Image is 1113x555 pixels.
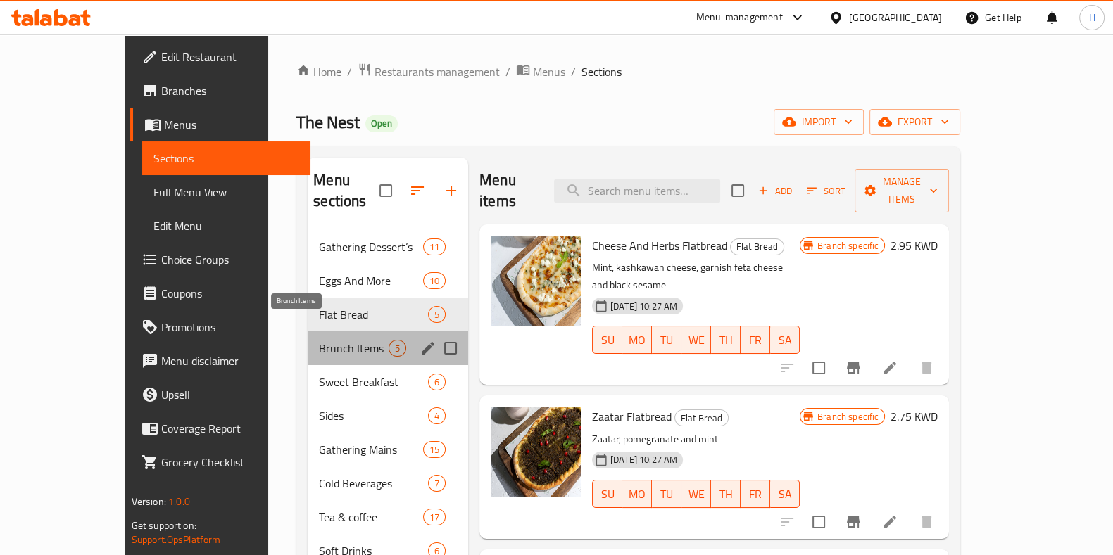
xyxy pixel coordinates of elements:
[798,180,855,202] span: Sort items
[807,183,845,199] span: Sort
[168,492,190,511] span: 1.0.0
[836,505,870,539] button: Branch-specific-item
[770,326,800,354] button: SA
[161,285,299,302] span: Coupons
[628,484,646,504] span: MO
[308,466,468,500] div: Cold Beverages7
[717,330,735,350] span: TH
[429,477,445,490] span: 7
[628,330,646,350] span: MO
[130,74,310,108] a: Branches
[132,516,196,535] span: Get support on:
[592,480,622,508] button: SU
[308,433,468,466] div: Gathering Mains15
[161,454,299,471] span: Grocery Checklist
[429,376,445,389] span: 6
[130,412,310,445] a: Coverage Report
[313,170,379,212] h2: Menu sections
[687,330,705,350] span: WE
[429,308,445,321] span: 5
[804,353,834,383] span: Select to update
[296,63,341,80] a: Home
[130,445,310,479] a: Grocery Checklist
[516,63,565,81] a: Menus
[1088,10,1095,25] span: H
[308,500,468,534] div: Tea & coffee17
[687,484,705,504] span: WE
[358,63,500,81] a: Restaurants management
[658,484,676,504] span: TU
[161,251,299,268] span: Choice Groups
[592,326,622,354] button: SU
[423,441,446,458] div: items
[424,274,445,288] span: 10
[812,239,884,253] span: Branch specific
[132,530,221,549] a: Support.OpsPlatform
[142,209,310,243] a: Edit Menu
[161,82,299,99] span: Branches
[717,484,735,504] span: TH
[605,300,683,313] span: [DATE] 10:27 AM
[130,40,310,74] a: Edit Restaurant
[571,63,576,80] li: /
[161,386,299,403] span: Upsell
[142,175,310,209] a: Full Menu View
[592,406,672,427] span: Zaatar Flatbread
[423,509,446,525] div: items
[308,230,468,264] div: Gathering Dessert’s11
[319,374,428,390] span: Sweet Breakfast
[491,236,581,326] img: Cheese And Herbs Flatbread
[142,141,310,175] a: Sections
[428,306,446,323] div: items
[723,176,753,205] span: Select section
[130,243,310,276] a: Choice Groups
[130,276,310,310] a: Coupons
[622,480,652,508] button: MO
[130,108,310,141] a: Menus
[812,410,884,423] span: Branch specific
[424,443,445,457] span: 15
[319,441,422,458] span: Gathering Mains
[308,264,468,298] div: Eggs And More10
[505,63,510,80] li: /
[711,326,741,354] button: TH
[849,10,942,25] div: [GEOGRAPHIC_DATA]
[770,480,800,508] button: SA
[130,344,310,378] a: Menu disclaimer
[130,378,310,412] a: Upsell
[479,170,537,212] h2: Menu items
[428,374,446,390] div: items
[836,351,870,385] button: Branch-specific-item
[389,342,405,355] span: 5
[428,475,446,492] div: items
[910,351,943,385] button: delete
[804,507,834,537] span: Select to update
[652,480,681,508] button: TU
[130,310,310,344] a: Promotions
[731,238,784,255] span: Flat Bread
[696,9,783,26] div: Menu-management
[153,217,299,234] span: Edit Menu
[881,359,898,376] a: Edit menu item
[746,330,765,350] span: FR
[785,113,853,131] span: import
[319,272,422,289] span: Eggs And More
[319,238,422,255] div: Gathering Dessert’s
[308,331,468,365] div: Brunch Items5edit
[429,409,445,423] span: 4
[592,259,800,294] p: Mint, kashkawan cheese, garnish feta cheese and black sesame
[161,352,299,369] span: Menu disclaimer
[592,430,800,448] p: Zaatar, pomegranate and mint
[756,183,794,199] span: Add
[622,326,652,354] button: MO
[891,236,938,255] h6: 2.95 KWD
[869,109,960,135] button: export
[161,319,299,336] span: Promotions
[753,180,798,202] span: Add item
[164,116,299,133] span: Menus
[776,330,794,350] span: SA
[161,420,299,437] span: Coverage Report
[308,365,468,399] div: Sweet Breakfast6
[308,298,468,331] div: Flat Bread5
[319,475,428,492] span: Cold Beverages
